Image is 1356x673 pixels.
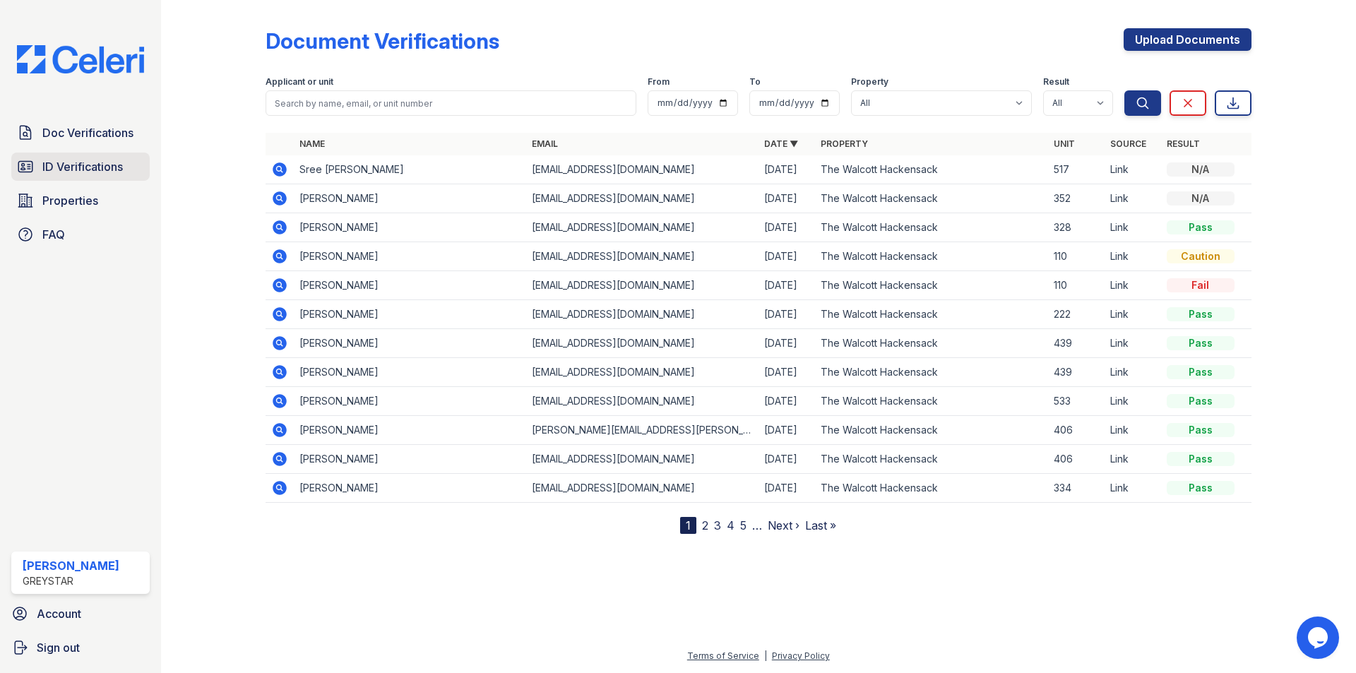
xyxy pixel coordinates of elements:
[42,124,133,141] span: Doc Verifications
[1167,162,1235,177] div: N/A
[294,445,526,474] td: [PERSON_NAME]
[294,387,526,416] td: [PERSON_NAME]
[294,242,526,271] td: [PERSON_NAME]
[1167,138,1200,149] a: Result
[1167,307,1235,321] div: Pass
[815,358,1047,387] td: The Walcott Hackensack
[6,633,155,662] button: Sign out
[42,192,98,209] span: Properties
[1167,336,1235,350] div: Pass
[1105,242,1161,271] td: Link
[526,271,759,300] td: [EMAIL_ADDRESS][DOMAIN_NAME]
[759,387,815,416] td: [DATE]
[815,329,1047,358] td: The Walcott Hackensack
[759,445,815,474] td: [DATE]
[526,329,759,358] td: [EMAIL_ADDRESS][DOMAIN_NAME]
[1167,481,1235,495] div: Pass
[759,213,815,242] td: [DATE]
[805,518,836,532] a: Last »
[294,271,526,300] td: [PERSON_NAME]
[294,300,526,329] td: [PERSON_NAME]
[1105,213,1161,242] td: Link
[759,474,815,503] td: [DATE]
[740,518,747,532] a: 5
[1054,138,1075,149] a: Unit
[266,28,499,54] div: Document Verifications
[768,518,799,532] a: Next ›
[1105,416,1161,445] td: Link
[1048,300,1105,329] td: 222
[1167,423,1235,437] div: Pass
[1167,220,1235,234] div: Pass
[764,138,798,149] a: Date ▼
[42,158,123,175] span: ID Verifications
[526,242,759,271] td: [EMAIL_ADDRESS][DOMAIN_NAME]
[1048,242,1105,271] td: 110
[526,474,759,503] td: [EMAIL_ADDRESS][DOMAIN_NAME]
[42,226,65,243] span: FAQ
[294,329,526,358] td: [PERSON_NAME]
[815,155,1047,184] td: The Walcott Hackensack
[752,517,762,534] span: …
[815,300,1047,329] td: The Walcott Hackensack
[680,517,696,534] div: 1
[815,184,1047,213] td: The Walcott Hackensack
[1105,155,1161,184] td: Link
[1105,271,1161,300] td: Link
[294,155,526,184] td: Sree [PERSON_NAME]
[759,242,815,271] td: [DATE]
[815,271,1047,300] td: The Walcott Hackensack
[1167,249,1235,263] div: Caution
[815,242,1047,271] td: The Walcott Hackensack
[526,184,759,213] td: [EMAIL_ADDRESS][DOMAIN_NAME]
[526,358,759,387] td: [EMAIL_ADDRESS][DOMAIN_NAME]
[294,213,526,242] td: [PERSON_NAME]
[1167,191,1235,206] div: N/A
[1048,358,1105,387] td: 439
[6,600,155,628] a: Account
[1167,394,1235,408] div: Pass
[526,445,759,474] td: [EMAIL_ADDRESS][DOMAIN_NAME]
[11,220,150,249] a: FAQ
[526,416,759,445] td: [PERSON_NAME][EMAIL_ADDRESS][PERSON_NAME][DOMAIN_NAME]
[648,76,670,88] label: From
[1048,271,1105,300] td: 110
[37,605,81,622] span: Account
[1105,474,1161,503] td: Link
[749,76,761,88] label: To
[1105,445,1161,474] td: Link
[759,358,815,387] td: [DATE]
[266,90,636,116] input: Search by name, email, or unit number
[526,213,759,242] td: [EMAIL_ADDRESS][DOMAIN_NAME]
[1048,184,1105,213] td: 352
[702,518,708,532] a: 2
[266,76,333,88] label: Applicant or unit
[714,518,721,532] a: 3
[294,474,526,503] td: [PERSON_NAME]
[37,639,80,656] span: Sign out
[1167,278,1235,292] div: Fail
[1105,387,1161,416] td: Link
[851,76,888,88] label: Property
[23,574,119,588] div: Greystar
[764,650,767,661] div: |
[526,387,759,416] td: [EMAIL_ADDRESS][DOMAIN_NAME]
[1124,28,1251,51] a: Upload Documents
[687,650,759,661] a: Terms of Service
[11,153,150,181] a: ID Verifications
[526,155,759,184] td: [EMAIL_ADDRESS][DOMAIN_NAME]
[1048,387,1105,416] td: 533
[1048,474,1105,503] td: 334
[772,650,830,661] a: Privacy Policy
[1297,617,1342,659] iframe: chat widget
[727,518,734,532] a: 4
[759,184,815,213] td: [DATE]
[294,358,526,387] td: [PERSON_NAME]
[815,445,1047,474] td: The Walcott Hackensack
[815,213,1047,242] td: The Walcott Hackensack
[821,138,868,149] a: Property
[1048,213,1105,242] td: 328
[526,300,759,329] td: [EMAIL_ADDRESS][DOMAIN_NAME]
[815,387,1047,416] td: The Walcott Hackensack
[1110,138,1146,149] a: Source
